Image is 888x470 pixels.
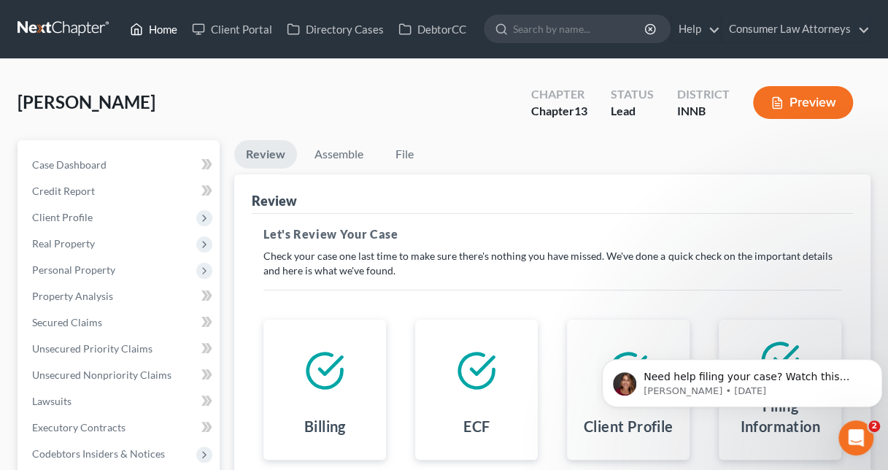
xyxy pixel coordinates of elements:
[611,103,654,120] div: Lead
[838,420,873,455] iframe: Intercom live chat
[531,86,587,103] div: Chapter
[463,416,490,436] h4: ECF
[32,211,93,223] span: Client Profile
[32,342,152,355] span: Unsecured Priority Claims
[18,91,155,112] span: [PERSON_NAME]
[20,283,220,309] a: Property Analysis
[32,447,165,460] span: Codebtors Insiders & Notices
[252,192,297,209] div: Review
[20,388,220,415] a: Lawsuits
[32,290,113,302] span: Property Analysis
[263,249,841,278] p: Check your case one last time to make sure there's nothing you have missed. We've done a quick ch...
[868,420,880,432] span: 2
[20,415,220,441] a: Executory Contracts
[185,16,279,42] a: Client Portal
[381,140,428,169] a: File
[531,103,587,120] div: Chapter
[234,140,297,169] a: Review
[32,237,95,250] span: Real Property
[279,16,391,42] a: Directory Cases
[32,185,95,197] span: Credit Report
[677,86,730,103] div: District
[677,103,730,120] div: INNB
[611,86,654,103] div: Status
[391,16,474,42] a: DebtorCC
[584,416,673,436] h4: Client Profile
[513,15,646,42] input: Search by name...
[123,16,185,42] a: Home
[303,140,375,169] a: Assemble
[671,16,720,42] a: Help
[20,152,220,178] a: Case Dashboard
[20,309,220,336] a: Secured Claims
[32,158,107,171] span: Case Dashboard
[722,16,870,42] a: Consumer Law Attorneys
[32,263,115,276] span: Personal Property
[32,421,126,434] span: Executory Contracts
[574,104,587,117] span: 13
[32,316,102,328] span: Secured Claims
[32,369,171,381] span: Unsecured Nonpriority Claims
[596,328,888,431] iframe: Intercom notifications message
[20,178,220,204] a: Credit Report
[20,362,220,388] a: Unsecured Nonpriority Claims
[753,86,853,119] button: Preview
[304,416,346,436] h4: Billing
[263,226,841,243] h5: Let's Review Your Case
[32,395,72,407] span: Lawsuits
[20,336,220,362] a: Unsecured Priority Claims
